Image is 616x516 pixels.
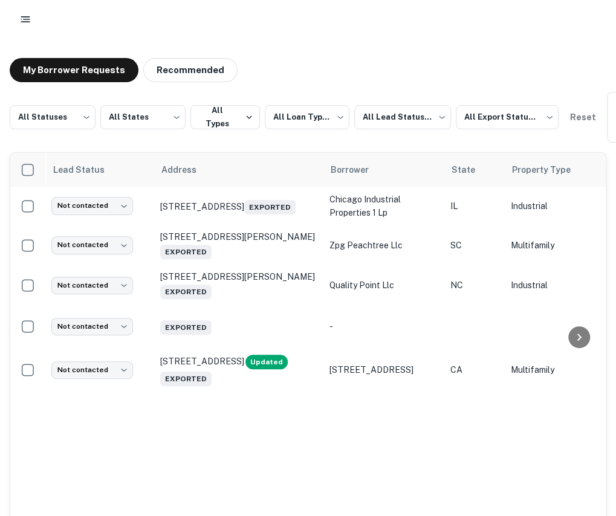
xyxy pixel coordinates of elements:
p: Industrial [511,279,608,292]
th: State [444,153,505,187]
span: Exported [160,245,212,259]
div: Not contacted [51,277,133,294]
th: Property Type [505,153,614,187]
p: SC [450,239,499,252]
span: Exported [160,285,212,299]
p: Industrial [511,199,608,213]
p: [STREET_ADDRESS][PERSON_NAME] [160,271,317,299]
div: Not contacted [51,197,133,214]
button: Reset [563,105,602,129]
div: All Loan Types [265,102,349,133]
th: Address [154,153,323,187]
span: Exported [160,320,212,335]
p: Multifamily [511,239,608,252]
p: Multifamily [511,363,608,376]
div: All Export Statuses [456,102,559,133]
div: All Statuses [10,102,96,133]
span: Exported [244,200,296,214]
span: Lead Status [53,163,120,177]
span: Updated within the last 24 hours [245,355,288,369]
button: Recommended [143,58,238,82]
div: Not contacted [51,236,133,254]
p: IL [450,199,499,213]
p: [STREET_ADDRESS] [160,198,317,214]
div: All Lead Statuses [354,102,451,133]
p: [STREET_ADDRESS] [160,353,317,386]
button: All Types [190,105,260,129]
p: quality point llc [329,279,438,292]
p: NC [450,279,499,292]
span: Exported [160,372,212,386]
div: Not contacted [51,318,133,335]
p: chicago industrial properties 1 lp [329,193,438,219]
span: Borrower [331,163,384,177]
th: Lead Status [45,153,154,187]
span: State [452,163,491,177]
p: zpg peachtree llc [329,239,438,252]
th: Borrower [323,153,444,187]
p: [STREET_ADDRESS][PERSON_NAME] [160,231,317,259]
span: Property Type [512,163,586,177]
div: All States [100,102,186,133]
iframe: Chat Widget [556,419,616,477]
span: Address [161,163,212,177]
button: My Borrower Requests [10,58,138,82]
p: CA [450,363,499,376]
div: Not contacted [51,361,133,379]
p: - [329,320,438,333]
p: [STREET_ADDRESS] [329,363,438,376]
